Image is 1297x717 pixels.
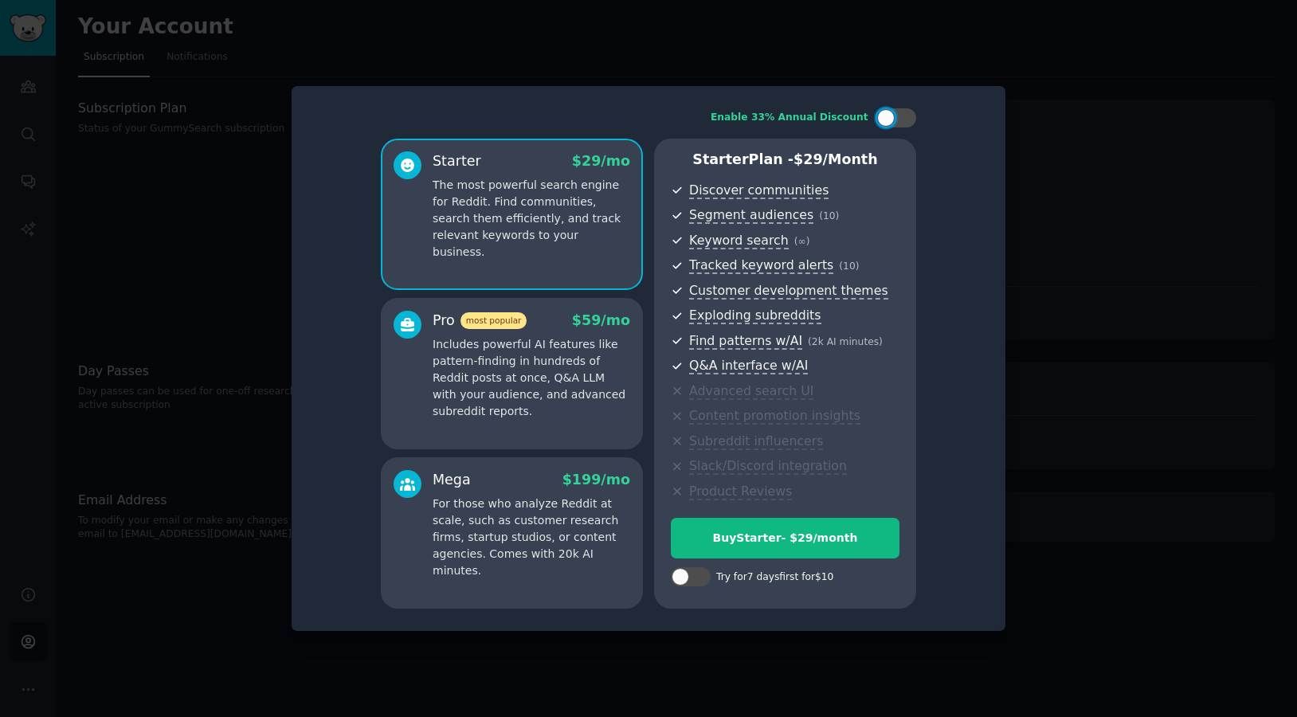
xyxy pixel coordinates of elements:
[433,311,527,331] div: Pro
[433,496,630,579] p: For those who analyze Reddit at scale, such as customer research firms, startup studios, or conte...
[689,408,860,425] span: Content promotion insights
[572,153,630,169] span: $ 29 /mo
[689,233,789,249] span: Keyword search
[794,236,810,247] span: ( ∞ )
[793,151,878,167] span: $ 29 /month
[689,433,823,450] span: Subreddit influencers
[433,151,481,171] div: Starter
[433,177,630,261] p: The most powerful search engine for Reddit. Find communities, search them efficiently, and track ...
[689,257,833,274] span: Tracked keyword alerts
[819,210,839,221] span: ( 10 )
[716,570,833,585] div: Try for 7 days first for $10
[689,358,808,374] span: Q&A interface w/AI
[689,308,821,324] span: Exploding subreddits
[689,182,829,199] span: Discover communities
[689,283,888,300] span: Customer development themes
[671,518,899,558] button: BuyStarter- $29/month
[433,336,630,420] p: Includes powerful AI features like pattern-finding in hundreds of Reddit posts at once, Q&A LLM w...
[689,383,813,400] span: Advanced search UI
[689,207,813,224] span: Segment audiences
[672,530,899,547] div: Buy Starter - $ 29 /month
[562,472,630,488] span: $ 199 /mo
[460,312,527,329] span: most popular
[689,333,802,350] span: Find patterns w/AI
[839,261,859,272] span: ( 10 )
[671,150,899,170] p: Starter Plan -
[689,484,792,500] span: Product Reviews
[572,312,630,328] span: $ 59 /mo
[689,458,847,475] span: Slack/Discord integration
[808,336,883,347] span: ( 2k AI minutes )
[433,470,471,490] div: Mega
[711,111,868,125] div: Enable 33% Annual Discount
